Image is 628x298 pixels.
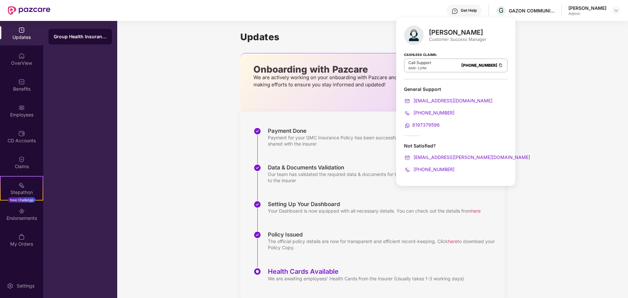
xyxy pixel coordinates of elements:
[412,154,530,160] span: [EMAIL_ADDRESS][PERSON_NAME][DOMAIN_NAME]
[1,189,43,196] div: Stepathon
[448,238,457,244] span: here
[499,7,504,14] span: G
[18,104,25,111] img: svg+xml;base64,PHN2ZyBpZD0iRW1wbG95ZWVzIiB4bWxucz0iaHR0cDovL3d3dy53My5vcmcvMjAwMC9zdmciIHdpZHRoPS...
[498,62,503,68] img: Clipboard Icon
[253,127,261,135] img: svg+xml;base64,PHN2ZyBpZD0iU3RlcC1Eb25lLTMyeDMyIiB4bWxucz0iaHR0cDovL3d3dy53My5vcmcvMjAwMC9zdmciIH...
[18,156,25,163] img: svg+xml;base64,PHN2ZyBpZD0iQ2xhaW0iIHhtbG5zPSJodHRwOi8vd3d3LnczLm9yZy8yMDAwL3N2ZyIgd2lkdGg9IjIwIi...
[568,5,606,11] div: [PERSON_NAME]
[461,8,477,13] div: Get Help
[8,6,50,15] img: New Pazcare Logo
[268,171,498,184] div: Our team has validated the required data & documents for the insurance policy copy and submitted ...
[268,208,481,214] div: Your Dashboard is now equipped with all necessary details. You can check out the details from
[268,231,498,238] div: Policy Issued
[404,143,508,149] div: Not Satisfied?
[253,268,261,275] img: svg+xml;base64,PHN2ZyBpZD0iU3RlcC1BY3RpdmUtMzJ4MzIiIHhtbG5zPSJodHRwOi8vd3d3LnczLm9yZy8yMDAwL3N2Zy...
[408,60,431,65] p: Call Support
[18,182,25,188] img: svg+xml;base64,PHN2ZyB4bWxucz0iaHR0cDovL3d3dy53My5vcmcvMjAwMC9zdmciIHdpZHRoPSIyMSIgaGVpZ2h0PSIyMC...
[18,53,25,59] img: svg+xml;base64,PHN2ZyBpZD0iSG9tZSIgeG1sbnM9Imh0dHA6Ly93d3cudzMub3JnLzIwMDAvc3ZnIiB3aWR0aD0iMjAiIG...
[429,36,487,42] div: Customer Success Manager
[404,51,437,58] strong: Cashless Claims:
[253,74,399,88] p: We are actively working on your onboarding with Pazcare and making efforts to ensure you stay inf...
[7,283,13,289] img: svg+xml;base64,PHN2ZyBpZD0iU2V0dGluZy0yMHgyMCIgeG1sbnM9Imh0dHA6Ly93d3cudzMub3JnLzIwMDAvc3ZnIiB3aW...
[18,130,25,137] img: svg+xml;base64,PHN2ZyBpZD0iQ0RfQWNjb3VudHMiIGRhdGEtbmFtZT0iQ0QgQWNjb3VudHMiIHhtbG5zPSJodHRwOi8vd3...
[404,110,454,115] a: [PHONE_NUMBER]
[54,33,107,40] div: Group Health Insurance
[404,98,492,103] a: [EMAIL_ADDRESS][DOMAIN_NAME]
[404,110,411,116] img: svg+xml;base64,PHN2ZyB4bWxucz0iaHR0cDovL3d3dy53My5vcmcvMjAwMC9zdmciIHdpZHRoPSIyMCIgaGVpZ2h0PSIyMC...
[417,66,426,70] span: 11PM
[471,208,481,214] span: here
[404,86,508,92] div: General Support
[268,275,464,282] div: We are awaiting employees' Health Cards from the Insurer (Usually takes 1-3 working days)
[268,134,498,147] div: Payment for your GMC Insurance Policy has been successfully processed and the UTR details have be...
[240,31,505,43] h1: Updates
[18,234,25,240] img: svg+xml;base64,PHN2ZyBpZD0iTXlfT3JkZXJzIiBkYXRhLW5hbWU9Ik15IE9yZGVycyIgeG1sbnM9Imh0dHA6Ly93d3cudz...
[412,110,454,115] span: [PHONE_NUMBER]
[404,98,411,104] img: svg+xml;base64,PHN2ZyB4bWxucz0iaHR0cDovL3d3dy53My5vcmcvMjAwMC9zdmciIHdpZHRoPSIyMCIgaGVpZ2h0PSIyMC...
[18,208,25,214] img: svg+xml;base64,PHN2ZyBpZD0iRW5kb3JzZW1lbnRzIiB4bWxucz0iaHR0cDovL3d3dy53My5vcmcvMjAwMC9zdmciIHdpZH...
[404,154,530,160] a: [EMAIL_ADDRESS][PERSON_NAME][DOMAIN_NAME]
[568,11,606,16] div: Admin
[253,231,261,239] img: svg+xml;base64,PHN2ZyBpZD0iU3RlcC1Eb25lLTMyeDMyIiB4bWxucz0iaHR0cDovL3d3dy53My5vcmcvMjAwMC9zdmciIH...
[408,65,431,71] div: -
[18,27,25,33] img: svg+xml;base64,PHN2ZyBpZD0iVXBkYXRlZCIgeG1sbnM9Imh0dHA6Ly93d3cudzMub3JnLzIwMDAvc3ZnIiB3aWR0aD0iMj...
[404,86,508,129] div: General Support
[404,143,508,173] div: Not Satisfied?
[15,283,36,289] div: Settings
[268,164,498,171] div: Data & Documents Validation
[412,122,440,128] span: 8197379596
[404,26,424,45] img: svg+xml;base64,PHN2ZyB4bWxucz0iaHR0cDovL3d3dy53My5vcmcvMjAwMC9zdmciIHhtbG5zOnhsaW5rPSJodHRwOi8vd3...
[404,122,411,129] img: svg+xml;base64,PHN2ZyB4bWxucz0iaHR0cDovL3d3dy53My5vcmcvMjAwMC9zdmciIHdpZHRoPSIyMCIgaGVpZ2h0PSIyMC...
[404,122,440,128] a: 8197379596
[404,167,454,172] a: [PHONE_NUMBER]
[268,238,498,251] div: The official policy details are now for transparent and efficient record-keeping. Click to downlo...
[18,79,25,85] img: svg+xml;base64,PHN2ZyBpZD0iQmVuZWZpdHMiIHhtbG5zPSJodHRwOi8vd3d3LnczLm9yZy8yMDAwL3N2ZyIgd2lkdGg9Ij...
[412,98,492,103] span: [EMAIL_ADDRESS][DOMAIN_NAME]
[404,167,411,173] img: svg+xml;base64,PHN2ZyB4bWxucz0iaHR0cDovL3d3dy53My5vcmcvMjAwMC9zdmciIHdpZHRoPSIyMCIgaGVpZ2h0PSIyMC...
[408,66,416,70] span: 8AM
[268,127,498,134] div: Payment Done
[253,66,399,72] p: Onboarding with Pazcare
[268,268,464,275] div: Health Cards Available
[461,63,497,68] a: [PHONE_NUMBER]
[614,8,619,13] img: svg+xml;base64,PHN2ZyBpZD0iRHJvcGRvd24tMzJ4MzIiIHhtbG5zPSJodHRwOi8vd3d3LnczLm9yZy8yMDAwL3N2ZyIgd2...
[429,28,487,36] div: [PERSON_NAME]
[404,154,411,161] img: svg+xml;base64,PHN2ZyB4bWxucz0iaHR0cDovL3d3dy53My5vcmcvMjAwMC9zdmciIHdpZHRoPSIyMCIgaGVpZ2h0PSIyMC...
[268,201,481,208] div: Setting Up Your Dashboard
[509,8,555,14] div: GAZON COMMUNICATIONS INDIA LIMITED
[253,164,261,172] img: svg+xml;base64,PHN2ZyBpZD0iU3RlcC1Eb25lLTMyeDMyIiB4bWxucz0iaHR0cDovL3d3dy53My5vcmcvMjAwMC9zdmciIH...
[452,8,458,14] img: svg+xml;base64,PHN2ZyBpZD0iSGVscC0zMngzMiIgeG1sbnM9Imh0dHA6Ly93d3cudzMub3JnLzIwMDAvc3ZnIiB3aWR0aD...
[412,167,454,172] span: [PHONE_NUMBER]
[8,197,35,202] div: New Challenge
[253,201,261,208] img: svg+xml;base64,PHN2ZyBpZD0iU3RlcC1Eb25lLTMyeDMyIiB4bWxucz0iaHR0cDovL3d3dy53My5vcmcvMjAwMC9zdmciIH...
